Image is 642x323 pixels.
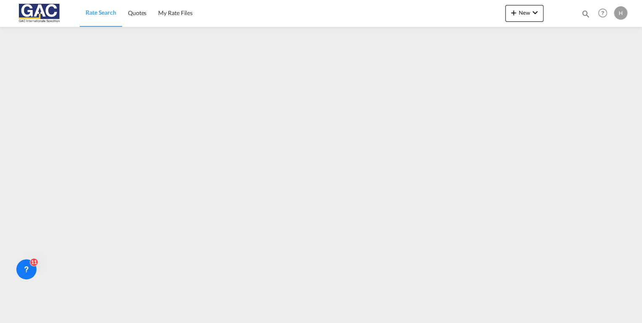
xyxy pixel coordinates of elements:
div: H [614,6,627,20]
span: My Rate Files [158,9,193,16]
div: Help [595,6,614,21]
md-icon: icon-magnify [581,9,590,18]
img: 9f305d00dc7b11eeb4548362177db9c3.png [13,4,69,23]
span: New [509,9,540,16]
md-icon: icon-chevron-down [530,8,540,18]
div: icon-magnify [581,9,590,22]
span: Rate Search [86,9,116,16]
button: icon-plus 400-fgNewicon-chevron-down [505,5,543,22]
span: Help [595,6,610,20]
md-icon: icon-plus 400-fg [509,8,519,18]
span: Quotes [128,9,146,16]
